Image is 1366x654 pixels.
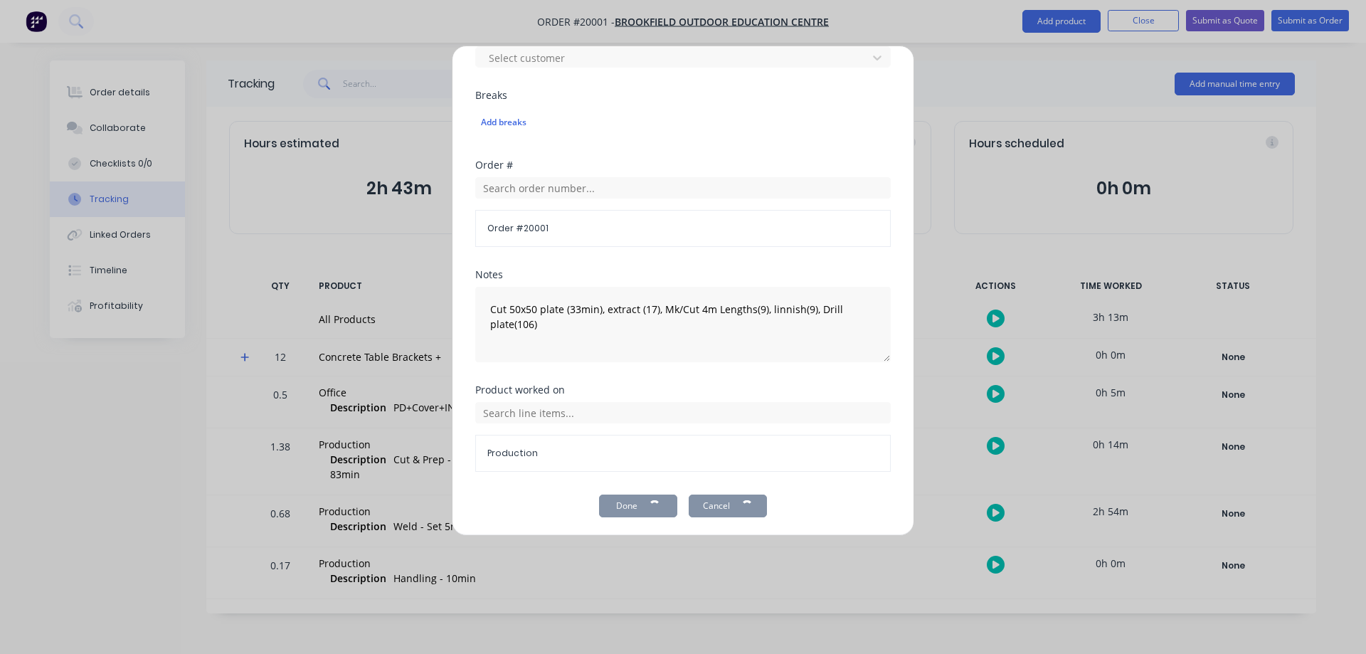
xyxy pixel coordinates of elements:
div: Order # [475,160,891,170]
textarea: Cut 50x50 plate (33min), extract (17), Mk/Cut 4m Lengths(9), linnish(9), Drill plate(106) [475,287,891,362]
div: Notes [475,270,891,280]
button: Cancel [689,495,767,517]
input: Search order number... [475,177,891,199]
input: Search line items... [475,402,891,423]
span: Order # 20001 [487,222,879,235]
span: Production [487,447,879,460]
button: Done [599,495,677,517]
div: Product worked on [475,385,891,395]
div: Breaks [475,90,891,100]
div: Add breaks [481,113,885,132]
